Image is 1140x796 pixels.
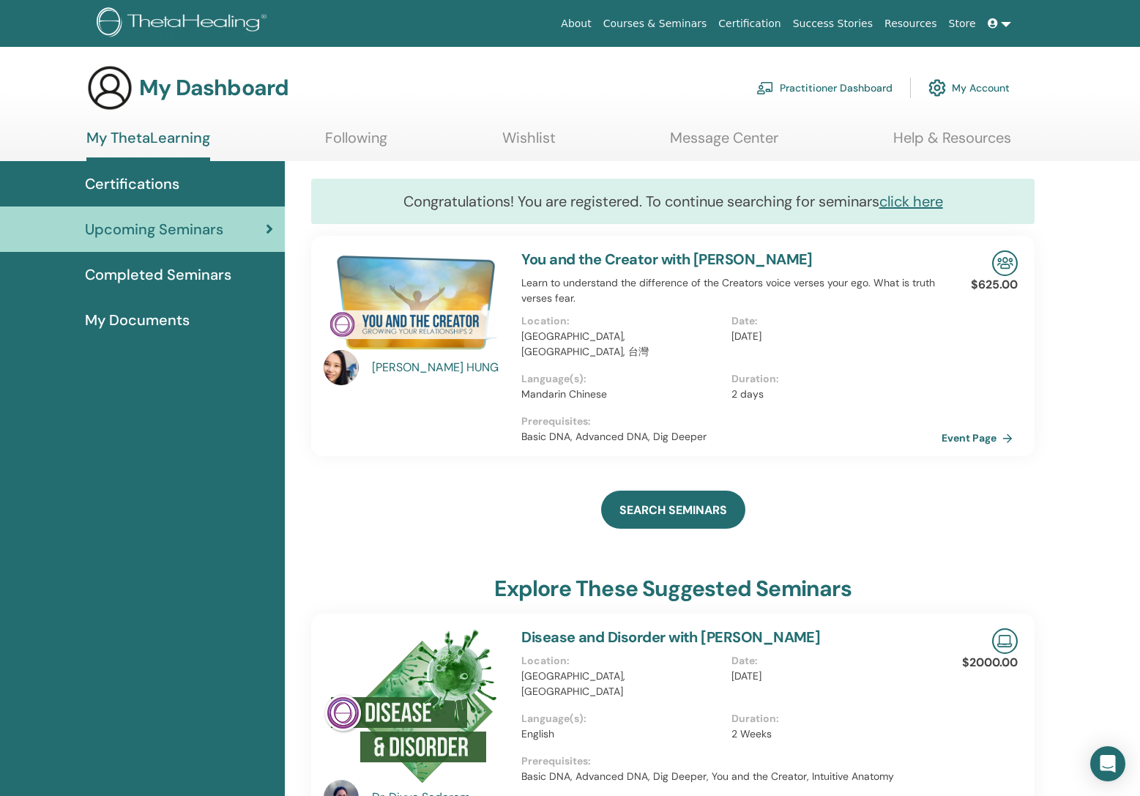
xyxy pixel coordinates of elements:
p: Location : [521,313,723,329]
p: Language(s) : [521,371,723,387]
p: Mandarin Chinese [521,387,723,402]
a: Practitioner Dashboard [756,72,893,104]
a: Disease and Disorder with [PERSON_NAME] [521,628,820,647]
a: SEARCH SEMINARS [601,491,745,529]
a: Certification [712,10,786,37]
p: Duration : [731,711,933,726]
div: Congratulations! You are registered. To continue searching for seminars [311,179,1035,224]
p: Basic DNA, Advanced DNA, Dig Deeper [521,429,942,445]
p: [GEOGRAPHIC_DATA], [GEOGRAPHIC_DATA], 台灣 [521,329,723,360]
p: [DATE] [731,329,933,344]
span: Certifications [85,173,179,195]
p: $625.00 [971,276,1018,294]
a: Following [325,129,387,157]
a: You and the Creator with [PERSON_NAME] [521,250,813,269]
a: Courses & Seminars [597,10,713,37]
img: Live Online Seminar [992,628,1018,654]
a: About [555,10,597,37]
p: Prerequisites : [521,754,942,769]
span: My Documents [85,309,190,331]
span: SEARCH SEMINARS [619,502,727,518]
p: English [521,726,723,742]
p: Basic DNA, Advanced DNA, Dig Deeper, You and the Creator, Intuitive Anatomy [521,769,942,784]
img: logo.png [97,7,272,40]
p: Learn to understand the difference of the Creators voice verses your ego. What is truth verses fear. [521,275,942,306]
a: My ThetaLearning [86,129,210,161]
p: [DATE] [731,669,933,684]
a: Help & Resources [893,129,1011,157]
p: Prerequisites : [521,414,942,429]
a: [PERSON_NAME] HUNG [372,359,507,376]
p: Duration : [731,371,933,387]
a: Success Stories [787,10,879,37]
a: Store [943,10,982,37]
p: Language(s) : [521,711,723,726]
img: default.jpg [324,350,359,385]
p: [GEOGRAPHIC_DATA], [GEOGRAPHIC_DATA] [521,669,723,699]
span: Completed Seminars [85,264,231,286]
a: Wishlist [502,129,556,157]
span: Upcoming Seminars [85,218,223,240]
a: Event Page [942,427,1018,449]
h3: My Dashboard [139,75,288,101]
div: Open Intercom Messenger [1090,746,1125,781]
img: Disease and Disorder [324,628,499,784]
p: $2000.00 [962,654,1018,672]
p: Date : [731,313,933,329]
p: Date : [731,653,933,669]
p: 2 Weeks [731,726,933,742]
img: chalkboard-teacher.svg [756,81,774,94]
a: Resources [879,10,943,37]
img: In-Person Seminar [992,250,1018,276]
img: generic-user-icon.jpg [86,64,133,111]
a: Message Center [670,129,778,157]
a: My Account [928,72,1010,104]
p: Location : [521,653,723,669]
p: 2 days [731,387,933,402]
a: click here [879,192,943,211]
img: cog.svg [928,75,946,100]
img: You and the Creator [324,250,504,354]
h3: explore these suggested seminars [494,576,851,602]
